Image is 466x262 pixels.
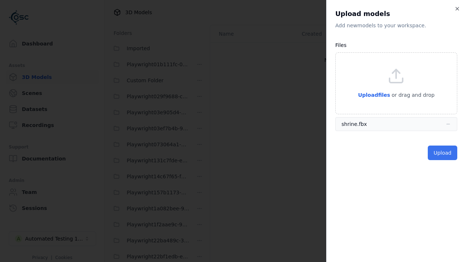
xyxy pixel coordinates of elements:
[358,92,390,98] span: Upload files
[428,146,457,160] button: Upload
[341,120,367,128] div: shrine.fbx
[335,42,347,48] label: Files
[335,9,457,19] h2: Upload models
[335,22,457,29] p: Add new model s to your workspace.
[390,91,435,99] p: or drag and drop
